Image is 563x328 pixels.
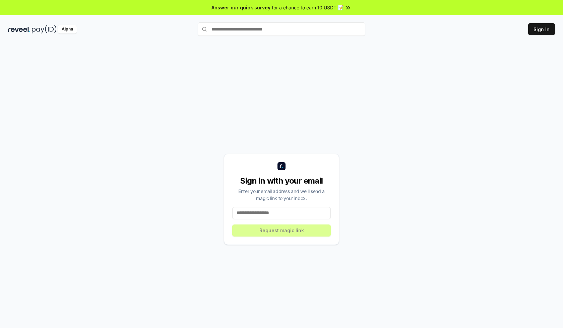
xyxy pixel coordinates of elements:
[211,4,270,11] span: Answer our quick survey
[32,25,57,34] img: pay_id
[8,25,30,34] img: reveel_dark
[528,23,555,35] button: Sign In
[277,162,286,170] img: logo_small
[232,188,331,202] div: Enter your email address and we’ll send a magic link to your inbox.
[272,4,343,11] span: for a chance to earn 10 USDT 📝
[232,176,331,186] div: Sign in with your email
[58,25,77,34] div: Alpha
